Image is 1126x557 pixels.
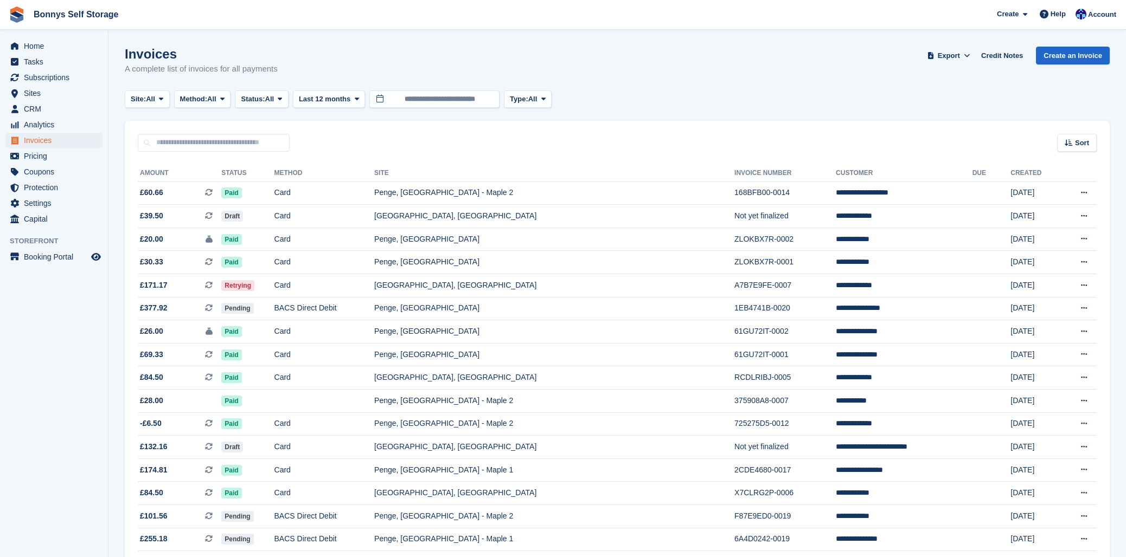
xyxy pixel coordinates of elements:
td: [DATE] [1010,320,1060,344]
td: [GEOGRAPHIC_DATA], [GEOGRAPHIC_DATA] [374,482,734,505]
span: £174.81 [140,464,168,476]
a: Create an Invoice [1036,47,1110,64]
button: Last 12 months [293,90,365,108]
th: Amount [138,165,221,182]
td: Card [274,458,375,482]
td: Not yet finalized [734,436,836,459]
td: Card [274,366,375,390]
td: [GEOGRAPHIC_DATA], [GEOGRAPHIC_DATA] [374,436,734,459]
td: X7CLRG2P-0006 [734,482,836,505]
td: [DATE] [1010,366,1060,390]
td: Card [274,274,375,297]
td: Not yet finalized [734,205,836,228]
span: £30.33 [140,256,163,268]
span: £84.50 [140,372,163,383]
a: menu [5,117,103,132]
span: Site: [131,94,146,105]
td: Card [274,251,375,274]
span: Protection [24,180,89,195]
a: menu [5,70,103,85]
span: All [207,94,216,105]
td: 168BFB00-0014 [734,182,836,205]
td: Penge, [GEOGRAPHIC_DATA] - Maple 1 [374,528,734,551]
span: Storefront [10,236,108,247]
th: Status [221,165,274,182]
span: Last 12 months [299,94,350,105]
span: All [528,94,538,105]
td: [DATE] [1010,182,1060,205]
span: Paid [221,257,241,268]
span: £132.16 [140,441,168,452]
span: Method: [180,94,208,105]
span: Paid [221,349,241,360]
a: menu [5,148,103,164]
a: Credit Notes [977,47,1027,64]
td: 725275D5-0012 [734,412,836,436]
td: 1EB4741B-0020 [734,297,836,320]
td: [GEOGRAPHIC_DATA], [GEOGRAPHIC_DATA] [374,205,734,228]
button: Export [925,47,973,64]
a: menu [5,54,103,69]
th: Customer [836,165,973,182]
td: 375908A8-0007 [734,390,836,413]
td: Penge, [GEOGRAPHIC_DATA] [374,320,734,344]
span: Pricing [24,148,89,164]
a: menu [5,101,103,116]
span: Settings [24,196,89,211]
span: Draft [221,442,243,452]
th: Site [374,165,734,182]
span: Account [1088,9,1116,20]
span: Sort [1075,138,1089,148]
span: Capital [24,211,89,226]
td: RCDLRIBJ-0005 [734,366,836,390]
td: Card [274,320,375,344]
td: A7B7E9FE-0007 [734,274,836,297]
button: Type: All [504,90,552,108]
td: 2CDE4680-0017 [734,458,836,482]
td: Card [274,182,375,205]
th: Method [274,165,375,182]
span: CRM [24,101,89,116]
th: Created [1010,165,1060,182]
td: Penge, [GEOGRAPHIC_DATA] - Maple 2 [374,412,734,436]
span: Export [938,50,960,61]
span: £255.18 [140,533,168,545]
td: BACS Direct Debit [274,528,375,551]
td: 61GU72IT-0002 [734,320,836,344]
span: £84.50 [140,487,163,498]
td: [DATE] [1010,482,1060,505]
span: Draft [221,211,243,222]
span: Pending [221,534,253,545]
td: Card [274,412,375,436]
span: £26.00 [140,326,163,337]
h1: Invoices [125,47,278,61]
td: [DATE] [1010,505,1060,528]
td: Penge, [GEOGRAPHIC_DATA] [374,251,734,274]
span: Status: [241,94,265,105]
a: menu [5,196,103,211]
td: Penge, [GEOGRAPHIC_DATA] - Maple 1 [374,458,734,482]
a: menu [5,133,103,148]
td: [DATE] [1010,274,1060,297]
td: [DATE] [1010,343,1060,366]
button: Method: All [174,90,231,108]
span: £69.33 [140,349,163,360]
td: ZLOKBX7R-0002 [734,228,836,251]
a: menu [5,211,103,226]
span: Paid [221,465,241,476]
span: Create [997,9,1019,20]
span: Help [1051,9,1066,20]
td: ZLOKBX7R-0001 [734,251,836,274]
td: Penge, [GEOGRAPHIC_DATA] - Maple 2 [374,505,734,528]
span: Paid [221,326,241,337]
td: 61GU72IT-0001 [734,343,836,366]
td: F87E9ED0-0019 [734,505,836,528]
span: £60.66 [140,187,163,198]
span: -£6.50 [140,418,162,429]
span: £101.56 [140,510,168,522]
span: Paid [221,396,241,406]
th: Due [973,165,1011,182]
a: menu [5,38,103,54]
span: £171.17 [140,280,168,291]
span: Invoices [24,133,89,148]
